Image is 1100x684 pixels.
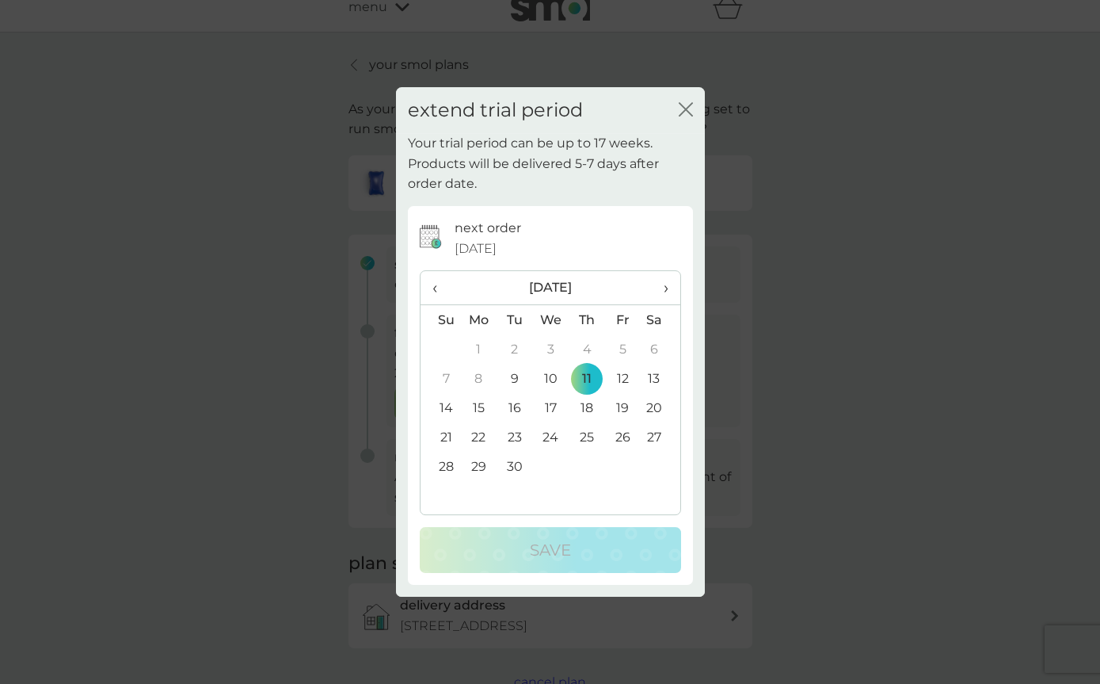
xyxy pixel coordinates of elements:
[532,334,569,364] td: 3
[679,102,693,119] button: close
[421,452,461,481] td: 28
[532,393,569,422] td: 17
[640,393,679,422] td: 20
[569,393,604,422] td: 18
[640,364,679,393] td: 13
[532,422,569,452] td: 24
[497,334,532,364] td: 2
[408,133,693,194] p: Your trial period can be up to 17 weeks. Products will be delivered 5-7 days after order date.
[532,305,569,335] th: We
[461,452,497,481] td: 29
[461,393,497,422] td: 15
[605,305,641,335] th: Fr
[420,527,681,573] button: Save
[421,305,461,335] th: Su
[640,305,679,335] th: Sa
[461,422,497,452] td: 22
[461,271,641,305] th: [DATE]
[640,334,679,364] td: 6
[461,364,497,393] td: 8
[605,334,641,364] td: 5
[530,537,571,563] p: Save
[605,364,641,393] td: 12
[497,393,532,422] td: 16
[569,364,604,393] td: 11
[461,305,497,335] th: Mo
[497,305,532,335] th: Tu
[455,218,521,239] p: next order
[569,422,604,452] td: 25
[569,334,604,364] td: 4
[532,364,569,393] td: 10
[640,422,679,452] td: 27
[421,422,461,452] td: 21
[652,271,668,304] span: ›
[605,393,641,422] td: 19
[455,239,497,259] span: [DATE]
[432,271,449,304] span: ‹
[421,393,461,422] td: 14
[497,422,532,452] td: 23
[605,422,641,452] td: 26
[497,364,532,393] td: 9
[569,305,604,335] th: Th
[497,452,532,481] td: 30
[408,99,583,122] h2: extend trial period
[421,364,461,393] td: 7
[461,334,497,364] td: 1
